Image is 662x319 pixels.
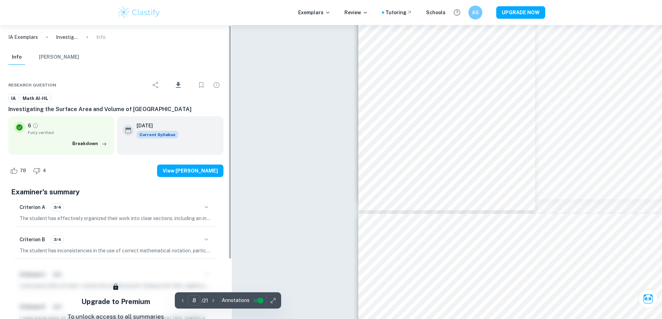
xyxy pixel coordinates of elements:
[19,215,212,222] p: The student has effectively organized their work into clear sections, including an introduction, ...
[20,94,51,103] a: Math AI-HL
[385,9,412,16] a: Tutoring
[149,78,163,92] div: Share
[19,247,212,254] p: The student has inconsistencies in the use of correct mathematical notation, particularly by usin...
[137,131,178,138] span: Current Syllabus
[157,165,223,177] button: View [PERSON_NAME]
[51,204,64,210] span: 3/4
[137,131,178,138] div: This exemplar is based on the current syllabus. Feel free to refer to it for inspiration/ideas wh...
[8,33,38,41] a: IA Exemplars
[638,289,658,309] button: Ask Clai
[194,78,208,92] div: Bookmark
[71,138,109,149] button: Breakdown
[451,7,463,18] button: Help and Feedback
[96,33,106,41] p: Info
[202,297,208,304] p: / 21
[11,187,221,197] h5: Examiner's summary
[32,123,39,129] a: Grade fully verified
[496,6,545,19] button: UPGRADE NOW
[210,78,223,92] div: Report issue
[39,167,50,174] span: 4
[16,167,30,174] span: 78
[117,6,161,19] img: Clastify logo
[19,203,45,211] h6: Criterion A
[164,76,193,94] div: Download
[19,236,45,243] h6: Criterion B
[137,122,173,129] h6: [DATE]
[9,95,18,102] span: IA
[8,50,25,65] button: Info
[31,165,50,176] div: Dislike
[81,296,150,307] h5: Upgrade to Premium
[426,9,446,16] a: Schools
[471,9,479,16] h6: AS
[8,94,18,103] a: IA
[344,9,368,16] p: Review
[8,105,223,114] h6: Investigating the Surface Area and Volume of [GEOGRAPHIC_DATA]
[222,297,250,304] span: Annotations
[39,50,79,65] button: [PERSON_NAME]
[298,9,330,16] p: Exemplars
[28,122,31,129] p: 6
[56,33,78,41] p: Investigating the Surface Area and Volume of [GEOGRAPHIC_DATA]
[28,129,109,136] span: Fully verified
[20,95,51,102] span: Math AI-HL
[51,236,64,243] span: 3/4
[8,165,30,176] div: Like
[468,6,482,19] button: AS
[8,82,56,88] span: Research question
